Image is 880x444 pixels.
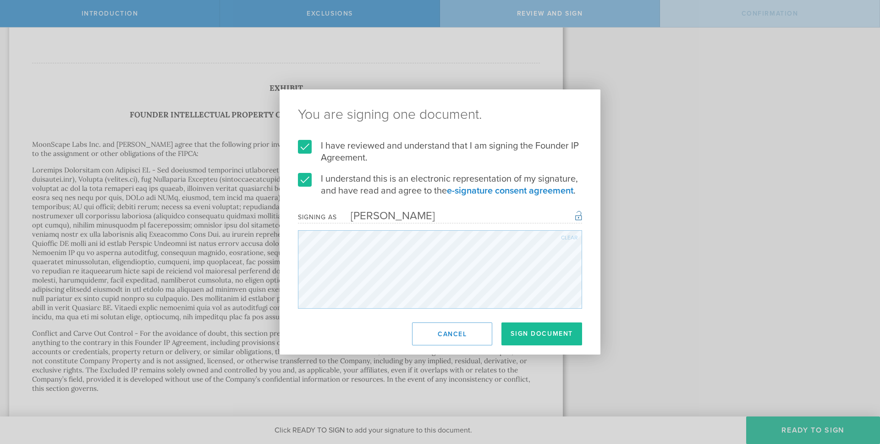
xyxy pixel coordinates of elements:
label: I understand this is an electronic representation of my signature, and have read and agree to the . [298,173,582,197]
label: I have reviewed and understand that I am signing the Founder IP Agreement. [298,140,582,164]
a: e-signature consent agreement [447,185,573,196]
div: Signing as [298,213,337,221]
button: Cancel [412,322,492,345]
button: Sign Document [501,322,582,345]
ng-pluralize: You are signing one document. [298,108,582,122]
div: [PERSON_NAME] [337,209,435,222]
